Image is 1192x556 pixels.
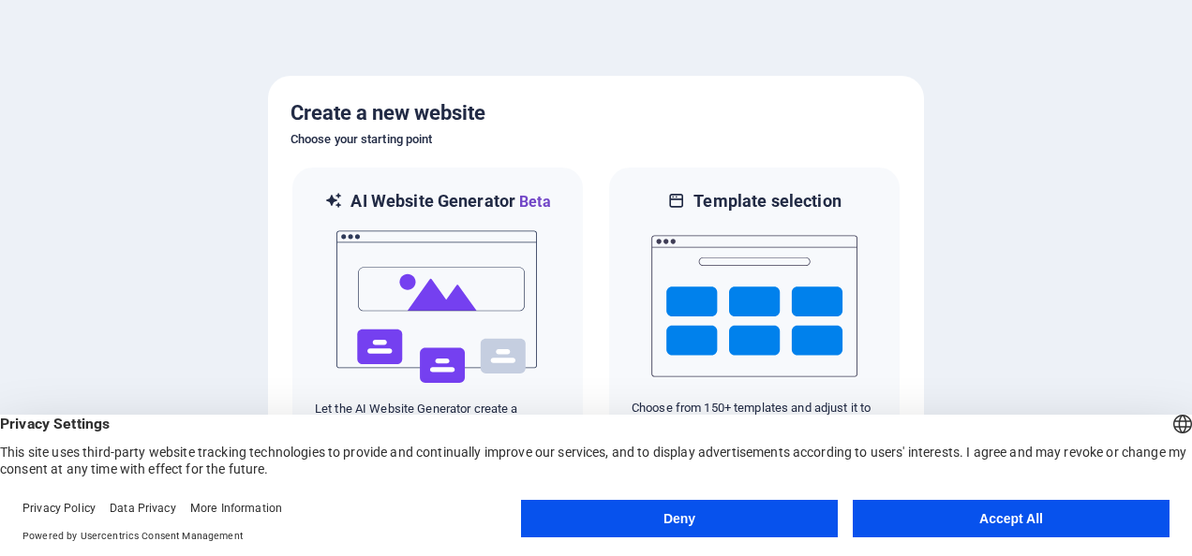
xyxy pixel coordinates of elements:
div: AI Website GeneratorBetaaiLet the AI Website Generator create a website based on your input. [291,166,585,459]
p: Let the AI Website Generator create a website based on your input. [315,401,560,434]
div: Template selectionChoose from 150+ templates and adjust it to you needs. [607,166,901,459]
h6: AI Website Generator [350,190,550,213]
h6: Template selection [693,190,841,212]
img: ai [335,213,541,401]
p: Choose from 150+ templates and adjust it to you needs. [632,400,877,433]
span: Beta [515,193,551,211]
h5: Create a new website [291,98,901,128]
h6: Choose your starting point [291,128,901,151]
